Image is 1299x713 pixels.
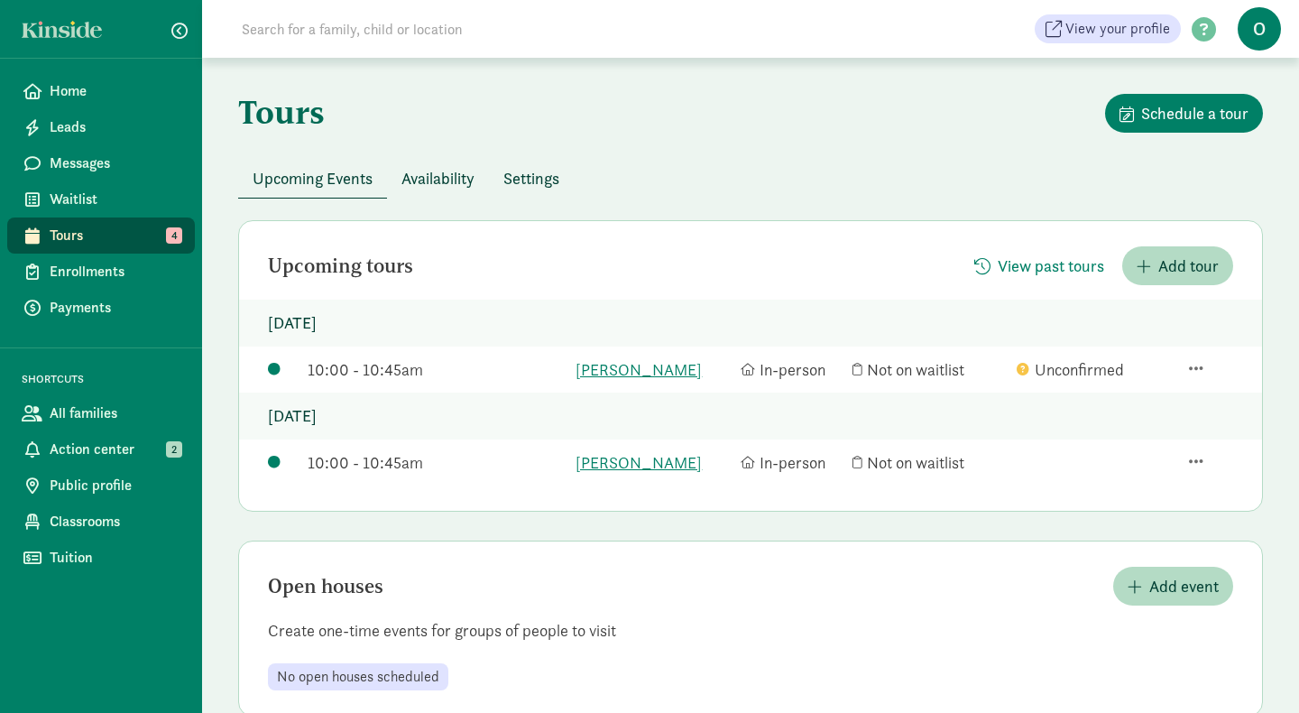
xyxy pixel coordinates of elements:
h2: Open houses [268,576,383,597]
span: 4 [166,227,182,244]
a: Leads [7,109,195,145]
div: In-person [741,450,844,475]
a: All families [7,395,195,431]
button: View past tours [960,246,1119,285]
div: 10:00 - 10:45am [308,357,567,382]
span: Tours [50,225,180,246]
span: Waitlist [50,189,180,210]
span: Action center [50,439,180,460]
p: Create one-time events for groups of people to visit [239,620,1262,642]
h2: Upcoming tours [268,255,413,277]
span: 2 [166,441,182,458]
p: [DATE] [239,393,1262,440]
button: Add event [1113,567,1233,606]
a: [PERSON_NAME] [576,357,731,382]
span: View your profile [1065,18,1170,40]
span: Messages [50,153,180,174]
span: Public profile [50,475,180,496]
span: Schedule a tour [1141,101,1248,125]
span: Payments [50,297,180,319]
a: Messages [7,145,195,181]
a: Public profile [7,468,195,504]
a: Classrooms [7,504,195,540]
div: In-person [741,357,844,382]
a: Action center 2 [7,431,195,468]
a: Tuition [7,540,195,576]
div: Unconfirmed [1017,357,1172,382]
span: Enrollments [50,261,180,282]
h1: Tours [238,94,325,130]
a: Home [7,73,195,109]
span: Leads [50,116,180,138]
p: [DATE] [239,300,1262,347]
span: All families [50,403,180,424]
span: Tuition [50,547,180,569]
a: Enrollments [7,254,195,290]
a: Payments [7,290,195,326]
input: Search for a family, child or location [231,11,737,47]
a: View your profile [1035,14,1181,43]
span: Settings [503,166,559,190]
button: Settings [489,159,574,198]
span: Add event [1149,574,1219,598]
span: Classrooms [50,511,180,532]
span: No open houses scheduled [277,669,439,685]
a: Tours 4 [7,218,195,254]
span: O [1238,7,1281,51]
button: Schedule a tour [1105,94,1263,133]
div: Not on waitlist [852,450,1008,475]
span: View past tours [998,254,1104,278]
span: Availability [401,166,474,190]
a: [PERSON_NAME] [576,450,731,475]
span: Upcoming Events [253,166,373,190]
div: 10:00 - 10:45am [308,450,567,475]
a: Waitlist [7,181,195,218]
span: Home [50,80,180,102]
span: Add tour [1158,254,1219,278]
div: Not on waitlist [852,357,1008,382]
iframe: Chat Widget [1209,626,1299,713]
a: View past tours [960,256,1119,277]
button: Availability [387,159,489,198]
button: Upcoming Events [238,159,387,198]
button: Add tour [1122,246,1233,285]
